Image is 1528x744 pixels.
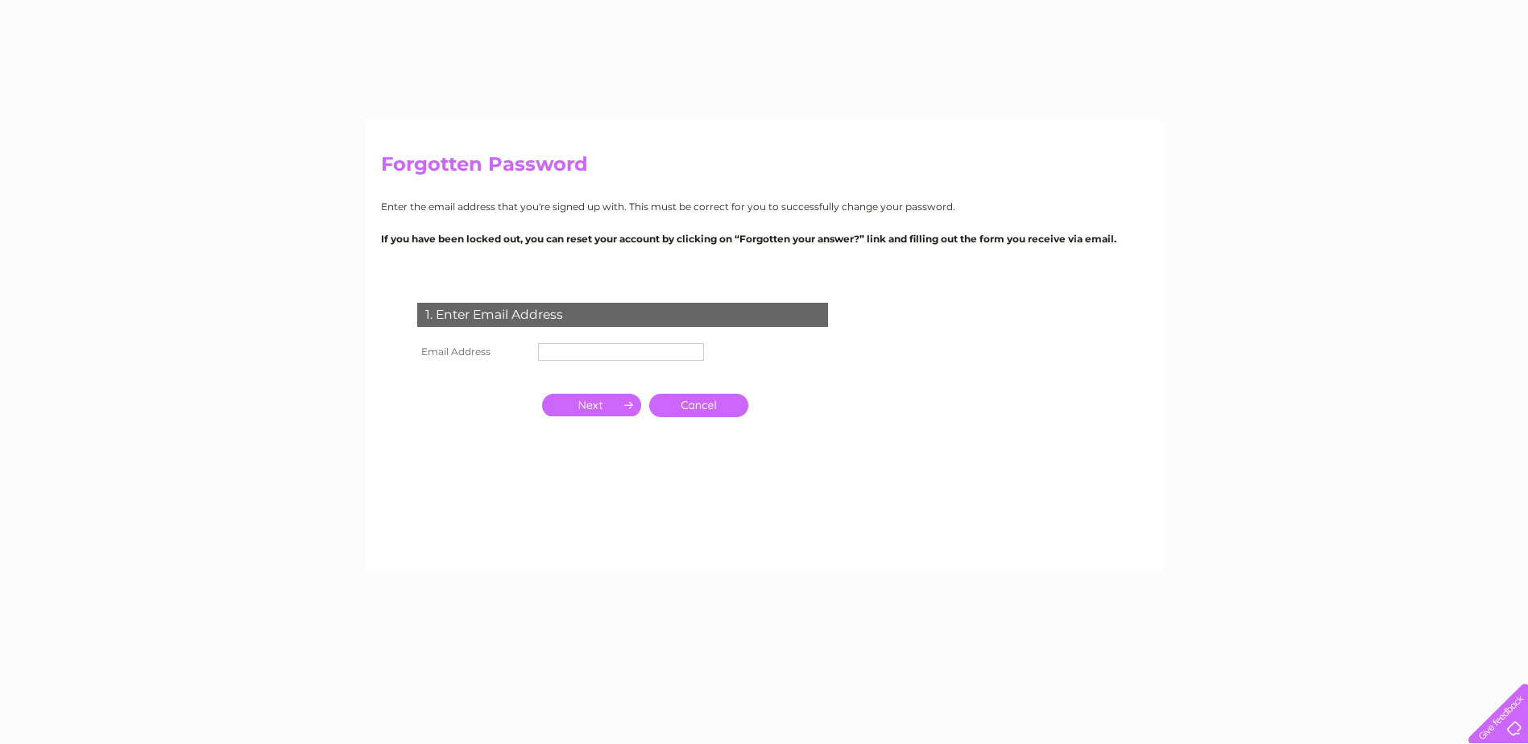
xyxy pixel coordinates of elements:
[649,394,748,417] a: Cancel
[381,231,1148,246] p: If you have been locked out, you can reset your account by clicking on “Forgotten your answer?” l...
[381,153,1148,184] h2: Forgotten Password
[413,339,534,365] th: Email Address
[381,199,1148,214] p: Enter the email address that you're signed up with. This must be correct for you to successfully ...
[417,303,828,327] div: 1. Enter Email Address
